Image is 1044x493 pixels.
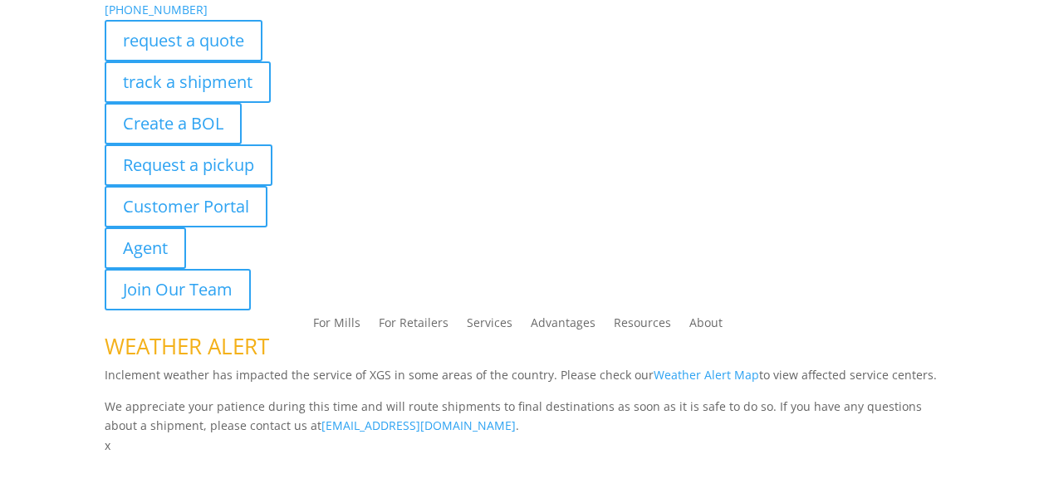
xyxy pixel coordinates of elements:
a: Request a pickup [105,144,272,186]
a: [PHONE_NUMBER] [105,2,208,17]
p: We appreciate your patience during this time and will route shipments to final destinations as so... [105,397,940,437]
a: Services [467,317,512,335]
a: Agent [105,227,186,269]
a: track a shipment [105,61,271,103]
a: Weather Alert Map [654,367,759,383]
a: Create a BOL [105,103,242,144]
a: request a quote [105,20,262,61]
p: x [105,436,940,456]
a: Customer Portal [105,186,267,227]
a: Join Our Team [105,269,251,310]
span: WEATHER ALERT [105,331,269,361]
p: Inclement weather has impacted the service of XGS in some areas of the country. Please check our ... [105,365,940,397]
a: Resources [614,317,671,335]
a: For Retailers [379,317,448,335]
a: Advantages [531,317,596,335]
a: About [689,317,723,335]
a: [EMAIL_ADDRESS][DOMAIN_NAME] [321,417,516,433]
a: For Mills [313,317,360,335]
